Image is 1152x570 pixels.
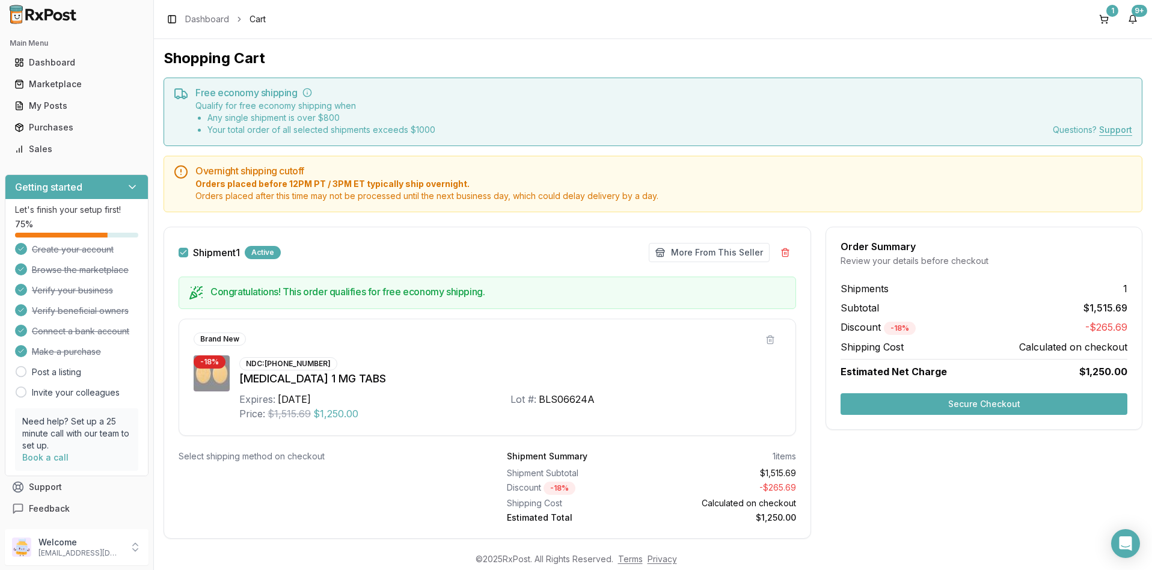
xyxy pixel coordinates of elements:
a: Terms [618,554,643,564]
span: $1,515.69 [1083,301,1127,315]
div: Purchases [14,121,139,133]
div: NDC: [PHONE_NUMBER] [239,357,337,370]
div: Shipping Cost [507,497,647,509]
span: 75 % [15,218,33,230]
span: Estimated Net Charge [841,366,947,378]
a: Post a listing [32,366,81,378]
span: Connect a bank account [32,325,129,337]
span: -$265.69 [1085,320,1127,335]
span: Feedback [29,503,70,515]
div: 1 [1106,5,1118,17]
button: More From This Seller [649,243,770,262]
div: Marketplace [14,78,139,90]
span: Make a purchase [32,346,101,358]
div: $1,515.69 [656,467,796,479]
span: Shipments [841,281,889,296]
img: Rexulti 1 MG TABS [194,355,230,391]
h3: Getting started [15,180,82,194]
span: Browse the marketplace [32,264,129,276]
div: Select shipping method on checkout [179,450,468,462]
div: Sales [14,143,139,155]
span: $1,250.00 [1079,364,1127,379]
button: Feedback [5,498,149,519]
div: 9+ [1132,5,1147,17]
p: Let's finish your setup first! [15,204,138,216]
div: Qualify for free economy shipping when [195,100,435,136]
a: My Posts [10,95,144,117]
h5: Overnight shipping cutoff [195,166,1132,176]
div: Active [245,246,281,259]
div: - 18 % [194,355,225,369]
span: Cart [250,13,266,25]
button: Secure Checkout [841,393,1127,415]
span: Orders placed after this time may not be processed until the next business day, which could delay... [195,190,1132,202]
a: Dashboard [185,13,229,25]
span: Calculated on checkout [1019,340,1127,354]
nav: breadcrumb [185,13,266,25]
div: My Posts [14,100,139,112]
span: Verify beneficial owners [32,305,129,317]
div: Shipment Subtotal [507,467,647,479]
img: User avatar [12,538,31,557]
div: $1,250.00 [656,512,796,524]
p: Need help? Set up a 25 minute call with our team to set up. [22,415,131,452]
span: 1 [1123,281,1127,296]
p: Welcome [38,536,122,548]
div: Review your details before checkout [841,255,1127,267]
div: Discount [507,482,647,495]
button: Sales [5,139,149,159]
span: $1,515.69 [268,406,311,421]
div: [DATE] [278,392,311,406]
a: Privacy [648,554,677,564]
div: Order Summary [841,242,1127,251]
div: Calculated on checkout [656,497,796,509]
button: Marketplace [5,75,149,94]
button: My Posts [5,96,149,115]
div: Open Intercom Messenger [1111,529,1140,558]
a: Book a call [22,452,69,462]
h1: Shopping Cart [164,49,1142,68]
div: Estimated Total [507,512,647,524]
a: Purchases [10,117,144,138]
span: Subtotal [841,301,879,315]
span: Discount [841,321,916,333]
button: 9+ [1123,10,1142,29]
div: Brand New [194,332,246,346]
img: RxPost Logo [5,5,82,24]
li: Any single shipment is over $ 800 [207,112,435,124]
div: 1 items [773,450,796,462]
div: Questions? [1053,124,1132,136]
div: - $265.69 [656,482,796,495]
a: Marketplace [10,73,144,95]
div: Expires: [239,392,275,406]
button: Support [5,476,149,498]
div: [MEDICAL_DATA] 1 MG TABS [239,370,781,387]
button: Dashboard [5,53,149,72]
span: $1,250.00 [313,406,358,421]
button: 1 [1094,10,1114,29]
span: Orders placed before 12PM PT / 3PM ET typically ship overnight. [195,178,1132,190]
div: BLS06624A [539,392,595,406]
div: - 18 % [544,482,575,495]
div: Dashboard [14,57,139,69]
h5: Congratulations! This order qualifies for free economy shipping. [210,287,786,296]
button: Purchases [5,118,149,137]
span: Create your account [32,244,114,256]
h2: Main Menu [10,38,144,48]
a: Dashboard [10,52,144,73]
li: Your total order of all selected shipments exceeds $ 1000 [207,124,435,136]
div: Shipment Summary [507,450,587,462]
div: - 18 % [884,322,916,335]
span: Shipping Cost [841,340,904,354]
p: [EMAIL_ADDRESS][DOMAIN_NAME] [38,548,122,558]
a: Invite your colleagues [32,387,120,399]
span: Verify your business [32,284,113,296]
a: Sales [10,138,144,160]
div: Lot #: [510,392,536,406]
label: Shipment 1 [193,248,240,257]
div: Price: [239,406,265,421]
h5: Free economy shipping [195,88,1132,97]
